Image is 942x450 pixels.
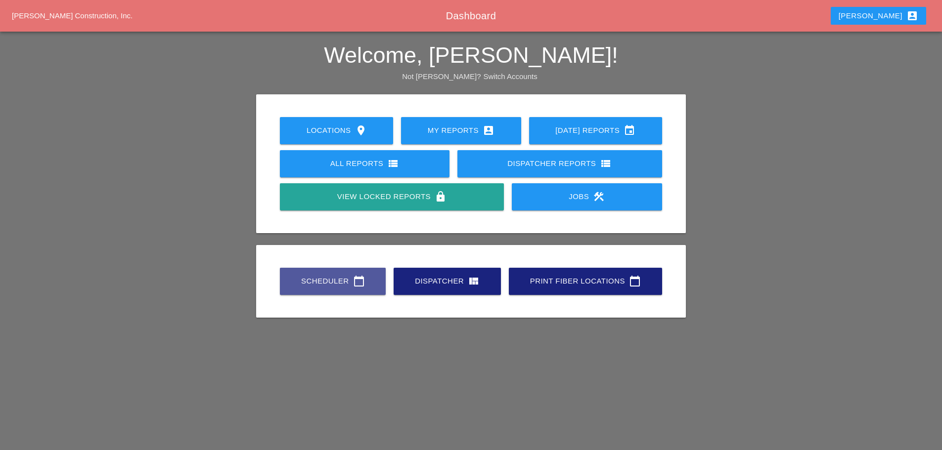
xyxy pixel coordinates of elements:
div: Locations [296,124,377,136]
i: event [624,124,635,136]
i: account_box [906,10,918,22]
a: [PERSON_NAME] Construction, Inc. [12,11,133,20]
i: construction [593,191,605,203]
div: Scheduler [296,275,370,287]
i: calendar_today [353,275,365,287]
div: Jobs [528,191,646,203]
i: view_list [387,158,399,169]
a: View Locked Reports [280,183,503,210]
div: All Reports [296,158,434,169]
a: Print Fiber Locations [509,268,662,295]
a: All Reports [280,150,449,177]
div: [PERSON_NAME] [839,10,918,22]
a: My Reports [401,117,521,144]
i: view_quilt [468,275,480,287]
a: Locations [280,117,393,144]
i: calendar_today [629,275,641,287]
div: [DATE] Reports [545,124,646,136]
a: Scheduler [280,268,386,295]
div: View Locked Reports [296,191,488,203]
a: Dispatcher Reports [457,150,662,177]
a: Switch Accounts [484,72,538,81]
a: Jobs [512,183,662,210]
div: My Reports [417,124,505,136]
span: Dashboard [446,10,496,21]
i: lock [435,191,447,203]
button: [PERSON_NAME] [831,7,926,25]
div: Dispatcher [409,275,485,287]
span: Not [PERSON_NAME]? [402,72,481,81]
i: view_list [600,158,612,169]
div: Print Fiber Locations [525,275,646,287]
i: account_box [483,124,494,136]
a: Dispatcher [394,268,501,295]
a: [DATE] Reports [529,117,662,144]
div: Dispatcher Reports [473,158,646,169]
i: location_on [355,124,367,136]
